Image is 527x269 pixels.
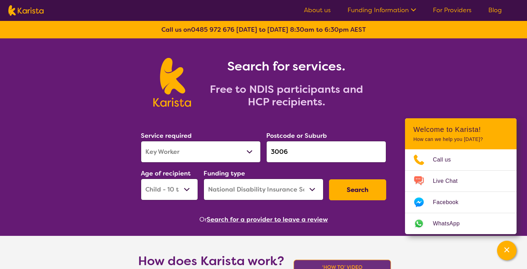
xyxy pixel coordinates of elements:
ul: Choose channel [405,149,517,234]
span: Call us [433,155,459,165]
span: Or [199,214,207,225]
label: Service required [141,132,192,140]
a: Funding Information [347,6,416,14]
p: How can we help you [DATE]? [413,136,508,142]
img: Karista logo [8,5,44,16]
a: About us [304,6,331,14]
span: WhatsApp [433,218,468,229]
input: Type [266,141,386,163]
div: Channel Menu [405,118,517,234]
h2: Free to NDIS participants and HCP recipients. [199,83,374,108]
button: Search for a provider to leave a review [207,214,328,225]
h2: Welcome to Karista! [413,125,508,134]
label: Postcode or Suburb [266,132,327,140]
span: Facebook [433,197,467,208]
a: For Providers [433,6,472,14]
button: Channel Menu [497,241,517,260]
img: Karista logo [153,58,191,107]
label: Funding type [204,169,245,178]
b: Call us on [DATE] to [DATE] 8:30am to 6:30pm AEST [161,25,366,34]
a: Web link opens in a new tab. [405,213,517,234]
a: Blog [488,6,502,14]
button: Search [329,179,386,200]
label: Age of recipient [141,169,191,178]
span: Live Chat [433,176,466,186]
a: 0485 972 676 [191,25,235,34]
h1: Search for services. [199,58,374,75]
